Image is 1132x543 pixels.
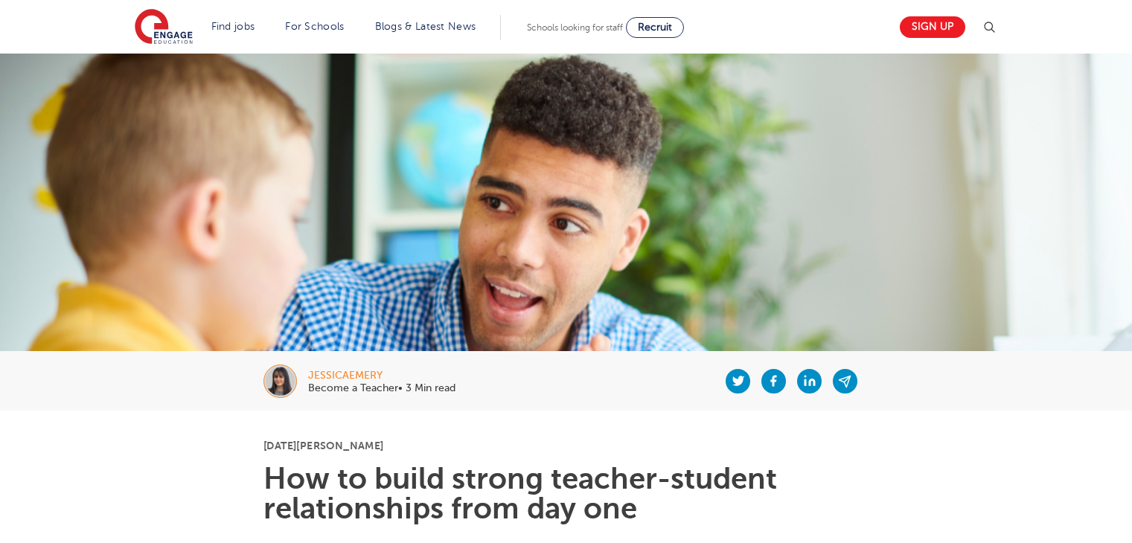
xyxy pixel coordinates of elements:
span: Recruit [638,22,672,33]
img: Engage Education [135,9,193,46]
p: [DATE][PERSON_NAME] [263,440,869,451]
a: Sign up [900,16,965,38]
h1: How to build strong teacher-student relationships from day one [263,464,869,524]
a: Find jobs [211,21,255,32]
span: Schools looking for staff [527,22,623,33]
a: For Schools [285,21,344,32]
a: Recruit [626,17,684,38]
p: Become a Teacher• 3 Min read [308,383,455,393]
div: jessicaemery [308,370,455,381]
a: Blogs & Latest News [375,21,476,32]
